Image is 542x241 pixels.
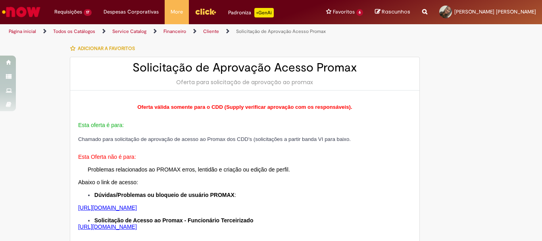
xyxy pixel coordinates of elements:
div: Oferta para solicitação de aprovação ao promax [78,78,411,86]
a: Solicitação de Aprovação Acesso Promax [236,28,326,35]
a: Todos os Catálogos [53,28,95,35]
span: Adicionar a Favoritos [78,45,135,52]
span: More [171,8,183,16]
a: Rascunhos [375,8,410,16]
ul: Trilhas de página [6,24,356,39]
span: Despesas Corporativas [104,8,159,16]
a: [URL][DOMAIN_NAME] [78,224,137,230]
a: Service Catalog [112,28,146,35]
span: 17 [84,9,92,16]
span: Esta oferta é para: [78,122,124,128]
p: +GenAi [254,8,274,17]
span: Rascunhos [382,8,410,15]
span: Problemas relacionados ao PROMAX erros, lentidão e criação ou edição de perfil. [88,166,290,173]
a: Página inicial [9,28,36,35]
a: [URL][DOMAIN_NAME] [78,204,137,211]
span: : [234,192,236,198]
span: 6 [356,9,363,16]
span: Abaixo o link de acesso: [78,179,138,185]
h2: Solicitação de Aprovação Acesso Promax [78,61,411,74]
span: Dúvidas/Problemas ou bloqueio de usuário PROMAX [94,192,234,198]
span: Chamado para solicitação de aprovação de acesso ao Promax dos CDD's (solicitações a partir banda ... [78,136,351,142]
div: Padroniza [228,8,274,17]
a: Financeiro [163,28,186,35]
span: Requisições [54,8,82,16]
a: Cliente [203,28,219,35]
span: Esta Oferta não é para: [78,154,136,160]
img: ServiceNow [1,4,42,20]
button: Adicionar a Favoritos [70,40,139,57]
span: Favoritos [333,8,355,16]
img: click_logo_yellow_360x200.png [195,6,216,17]
span: Oferta válida somente para o CDD (Supply verificar aprovação com os responsáveis). [137,104,352,110]
span: [PERSON_NAME] [PERSON_NAME] [454,8,536,15]
span: Solicitação de Acesso ao Promax - Funcionário Terceirizado [94,217,254,224]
